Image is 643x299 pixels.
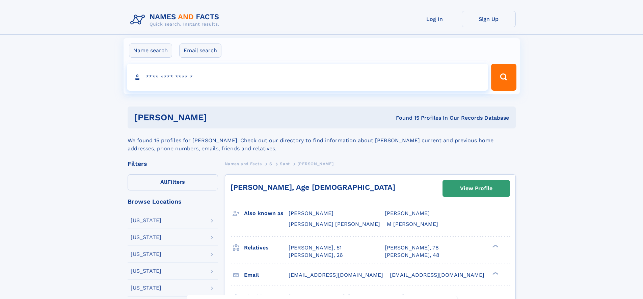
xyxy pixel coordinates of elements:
[289,272,383,278] span: [EMAIL_ADDRESS][DOMAIN_NAME]
[244,269,289,281] h3: Email
[460,181,492,196] div: View Profile
[134,113,301,122] h1: [PERSON_NAME]
[385,244,439,251] a: [PERSON_NAME], 78
[269,159,272,168] a: S
[160,179,167,185] span: All
[289,244,342,251] a: [PERSON_NAME], 51
[131,268,161,274] div: [US_STATE]
[131,285,161,291] div: [US_STATE]
[128,199,218,205] div: Browse Locations
[289,251,343,259] a: [PERSON_NAME], 26
[128,161,218,167] div: Filters
[127,64,488,91] input: search input
[131,235,161,240] div: [US_STATE]
[128,128,516,153] div: We found 15 profiles for [PERSON_NAME]. Check out our directory to find information about [PERSON...
[289,210,333,216] span: [PERSON_NAME]
[269,161,272,166] span: S
[385,210,430,216] span: [PERSON_NAME]
[131,218,161,223] div: [US_STATE]
[491,64,516,91] button: Search Button
[131,251,161,257] div: [US_STATE]
[443,180,510,197] a: View Profile
[387,221,438,227] span: M [PERSON_NAME]
[462,11,516,27] a: Sign Up
[408,11,462,27] a: Log In
[390,272,484,278] span: [EMAIL_ADDRESS][DOMAIN_NAME]
[128,174,218,190] label: Filters
[280,161,290,166] span: Sant
[301,114,509,122] div: Found 15 Profiles In Our Records Database
[128,11,225,29] img: Logo Names and Facts
[289,221,380,227] span: [PERSON_NAME] [PERSON_NAME]
[244,208,289,219] h3: Also known as
[491,271,499,275] div: ❯
[385,251,439,259] a: [PERSON_NAME], 48
[297,161,333,166] span: [PERSON_NAME]
[225,159,262,168] a: Names and Facts
[244,242,289,253] h3: Relatives
[280,159,290,168] a: Sant
[179,43,221,58] label: Email search
[231,183,395,191] a: [PERSON_NAME], Age [DEMOGRAPHIC_DATA]
[129,43,172,58] label: Name search
[491,244,499,248] div: ❯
